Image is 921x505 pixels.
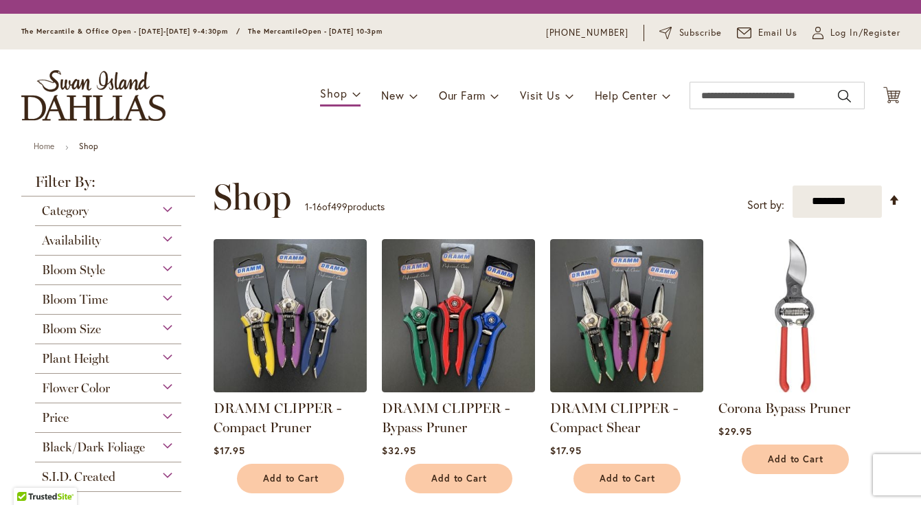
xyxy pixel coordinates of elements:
strong: Shop [79,141,98,151]
img: DRAMM CLIPPER - Bypass Pruner [382,239,535,392]
iframe: Launch Accessibility Center [10,456,49,495]
span: Flower Color [42,381,110,396]
a: Corona Bypass Pruner [718,400,850,416]
span: Add to Cart [768,453,824,465]
span: Add to Cart [600,473,656,484]
span: 16 [312,200,322,213]
span: Bloom Time [42,292,108,307]
span: $17.95 [550,444,582,457]
span: New [381,88,404,102]
span: Add to Cart [431,473,488,484]
span: Help Center [595,88,657,102]
a: DRAMM CLIPPER - Compact Pruner [214,382,367,395]
p: - of products [305,196,385,218]
a: DRAMM CLIPPER - Bypass Pruner [382,382,535,395]
a: Email Us [737,26,797,40]
span: S.I.D. Created [42,469,115,484]
a: [PHONE_NUMBER] [546,26,629,40]
button: Add to Cart [573,464,681,493]
a: Home [34,141,55,151]
button: Add to Cart [237,464,344,493]
span: Category [42,203,89,218]
span: Add to Cart [263,473,319,484]
img: DRAMM CLIPPER - Compact Shear [550,239,703,392]
img: DRAMM CLIPPER - Compact Pruner [214,239,367,392]
strong: Filter By: [21,175,196,197]
a: DRAMM CLIPPER - Bypass Pruner [382,400,510,436]
button: Add to Cart [405,464,512,493]
span: $17.95 [214,444,245,457]
span: Price [42,410,69,425]
button: Add to Cart [742,445,849,474]
span: Bloom Size [42,322,101,337]
a: DRAMM CLIPPER - Compact Pruner [214,400,341,436]
a: Corona Bypass Pruner [718,382,872,395]
span: Plant Height [42,351,109,366]
span: Availability [42,233,101,248]
span: $32.95 [382,444,416,457]
span: Our Farm [439,88,486,102]
span: Shop [320,86,347,100]
span: $29.95 [718,425,752,438]
label: Sort by: [747,192,784,218]
span: 499 [331,200,348,213]
span: Bloom Style [42,262,105,278]
a: Log In/Register [812,26,900,40]
img: Corona Bypass Pruner [718,239,872,392]
span: 1 [305,200,309,213]
button: Search [838,85,850,107]
a: Subscribe [659,26,722,40]
span: Black/Dark Foliage [42,440,145,455]
span: Email Us [758,26,797,40]
span: Log In/Register [830,26,900,40]
span: Open - [DATE] 10-3pm [302,27,383,36]
a: store logo [21,70,166,121]
span: Subscribe [679,26,723,40]
span: The Mercantile & Office Open - [DATE]-[DATE] 9-4:30pm / The Mercantile [21,27,303,36]
a: DRAMM CLIPPER - Compact Shear [550,382,703,395]
span: Visit Us [520,88,560,102]
a: DRAMM CLIPPER - Compact Shear [550,400,678,436]
span: Shop [213,177,291,218]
